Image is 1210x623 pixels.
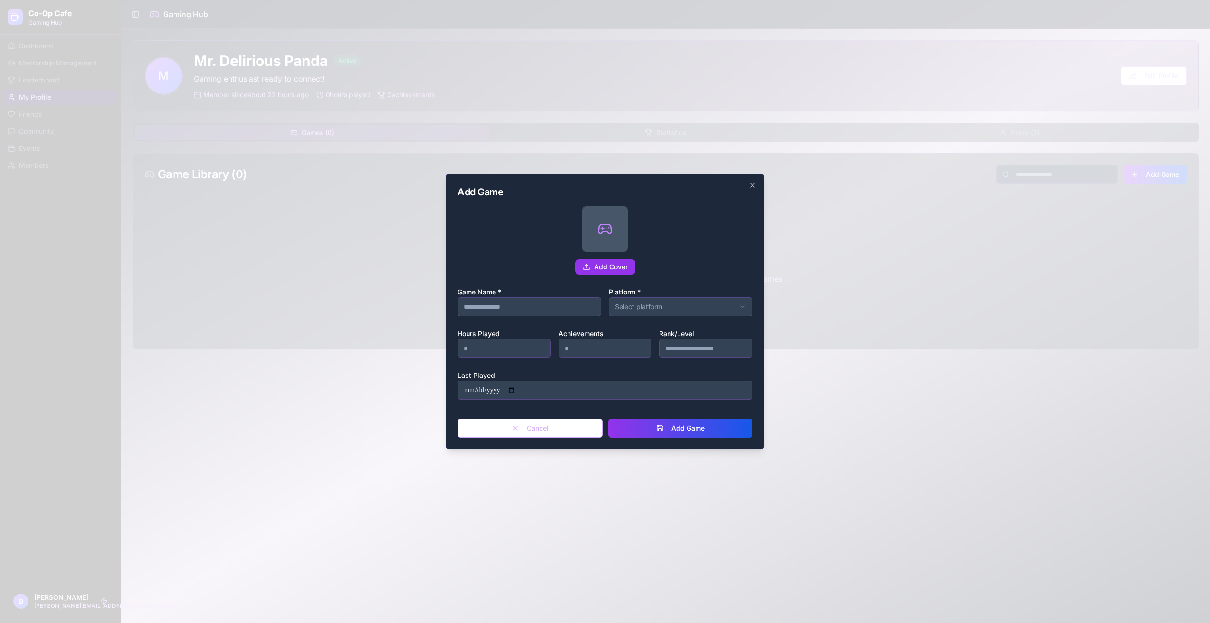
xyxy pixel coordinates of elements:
[608,419,752,438] button: Add Game
[575,259,635,275] div: Add Cover
[458,419,603,438] button: Cancel
[659,330,694,338] label: Rank/Level
[458,330,500,338] label: Hours Played
[458,288,501,296] label: Game Name *
[458,185,752,199] h2: Add Game
[609,288,641,296] label: Platform *
[458,371,495,379] label: Last Played
[559,330,604,338] label: Achievements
